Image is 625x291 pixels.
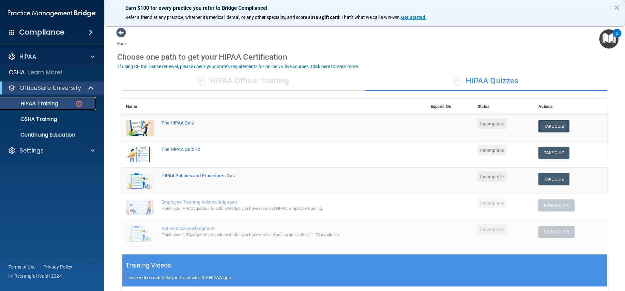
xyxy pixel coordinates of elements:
button: If using CE for license renewal, please check your state's requirements for online vs. live cours... [117,63,360,70]
p: Learn More! [28,68,63,76]
span: Incomplete [478,145,507,155]
div: The HIPAA Quiz [161,120,394,125]
div: Finish your HIPAA quizzes to acknowledge you have received HIPAA employee training. [161,205,394,212]
span: Incomplete [478,198,507,208]
p: HIPAA [20,53,36,61]
div: Finish your HIPAA quizzes to acknowledge you have received your organization’s HIPAA policies. [161,231,394,239]
p: OSHA [9,68,25,76]
span: Incomplete [478,119,507,129]
strong: $100 gift card [311,15,339,20]
th: Expires On [427,99,474,115]
h4: Compliance [19,28,64,37]
span: Refer a friend at any practice, whether it's medical, dental, or any other speciality, and score a [125,15,311,20]
a: Privacy Policy [43,264,73,270]
p: HIPAA Training [4,100,58,107]
th: Actions [535,99,607,115]
div: HIPAA Officer Training [122,71,365,91]
button: Close [614,2,620,13]
div: Employee Training Acknowledgment [161,199,394,205]
button: Take Quiz [538,147,570,159]
button: Take Quiz [538,173,570,185]
div: Policies Acknowledgment [161,226,394,231]
div: Choose one path to get your HIPAA Certification [117,48,612,66]
p: These videos can help you to answer the HIPAA quiz [126,275,604,280]
p: Continuing Education [4,132,93,138]
strong: Get Started [401,15,425,20]
div: HIPAA Quizzes [365,71,607,91]
th: Status [474,99,535,115]
button: Open Resource Center, 2 new notifications [599,29,618,49]
div: If using CE for license renewal, please check your state's requirements for online vs. live cours... [118,64,359,69]
button: Sign Policy [538,226,575,238]
span: ! That's what we call a win-win. [339,15,401,20]
span: ✓ [198,76,205,86]
button: Sign Policy [538,199,575,211]
a: Terms of Use [8,264,35,270]
img: PMB logo [8,7,96,20]
span: Incomplete [478,224,507,235]
p: Settings [20,147,44,154]
p: OSHA Training [4,116,57,123]
p: Earn $100 for every practice you refer to Bridge Compliance! [125,5,604,11]
a: OfficeSafe University [8,84,94,92]
img: danger-circle.6113f641.png [75,100,83,108]
p: OfficeSafe University [20,84,81,92]
a: Back [117,33,127,46]
div: HIPAA Policies and Procedures Quiz [161,173,394,178]
a: HIPAA [8,53,95,61]
h5: Training Videos [126,260,171,271]
a: Settings [8,147,95,154]
div: 2 [616,33,618,42]
a: Get Started [401,15,426,20]
span: Ⓒ Rectangle Health 2024 [8,273,62,279]
button: Take Quiz [538,120,570,132]
span: Incomplete [478,171,507,182]
div: The HIPAA Quiz #2 [161,147,394,152]
th: Name [122,99,158,115]
span: ✓ [453,76,461,86]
